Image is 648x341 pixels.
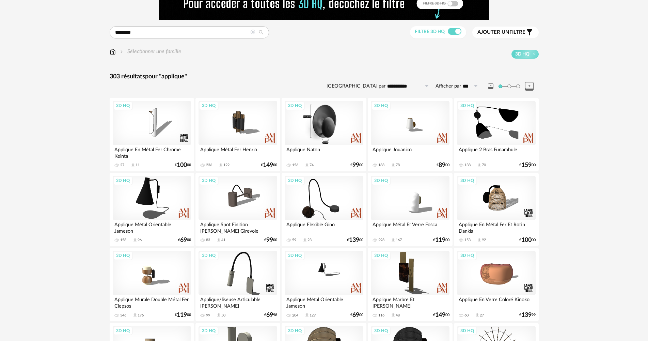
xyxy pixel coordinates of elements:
[457,101,477,110] div: 3D HQ
[199,251,219,260] div: 3D HQ
[457,145,535,159] div: Applique 2 Bras Funambule
[110,48,116,56] img: svg+xml;base64,PHN2ZyB3aWR0aD0iMTYiIGhlaWdodD0iMTciIHZpZXdCb3g9IjAgMCAxNiAxNyIgZmlsbD0ibm9uZSIgeG...
[378,238,384,243] div: 298
[138,238,142,243] div: 96
[199,145,277,159] div: Applique Métal Fer Henrio
[221,313,225,318] div: 50
[304,313,310,318] span: Download icon
[264,313,277,317] div: € 98
[285,295,363,309] div: Applique Métal Orientable Jameson
[261,163,277,168] div: € 00
[347,238,363,243] div: € 00
[132,313,138,318] span: Download icon
[177,313,187,317] span: 119
[454,248,538,321] a: 3D HQ Applique En Verre Coloré Kinoko 60 Download icon 27 €13999
[371,251,391,260] div: 3D HQ
[519,313,536,317] div: € 99
[199,176,219,185] div: 3D HQ
[130,163,136,168] span: Download icon
[223,163,230,168] div: 122
[437,163,449,168] div: € 00
[195,173,280,246] a: 3D HQ Applique Spot Finition [PERSON_NAME] Girevole 83 Download icon 41 €9900
[292,238,296,243] div: 59
[477,29,525,36] span: filtre
[180,238,187,243] span: 69
[282,173,366,246] a: 3D HQ Applique Flexible Gino 59 Download icon 23 €13900
[371,220,449,234] div: Applique Métal Et Verre Fosca
[120,238,126,243] div: 158
[178,238,191,243] div: € 00
[285,220,363,234] div: Applique Flexible Gino
[307,238,312,243] div: 23
[480,313,484,318] div: 27
[266,238,273,243] span: 99
[302,238,307,243] span: Download icon
[113,145,191,159] div: Applique En Métal Fer Chrome Keinta
[136,163,140,168] div: 11
[371,295,449,309] div: Applique Marbre Et [PERSON_NAME]
[145,74,187,80] span: pour "applique"
[371,145,449,159] div: Applique Jouanico
[368,248,452,321] a: 3D HQ Applique Marbre Et [PERSON_NAME] 116 Download icon 48 €14900
[199,101,219,110] div: 3D HQ
[310,313,316,318] div: 129
[433,238,449,243] div: € 00
[110,173,194,246] a: 3D HQ Applique Métal Orientable Jameson 158 Download icon 96 €6900
[282,248,366,321] a: 3D HQ Applique Métal Orientable Jameson 204 Download icon 129 €6900
[113,220,191,234] div: Applique Métal Orientable Jameson
[113,326,133,335] div: 3D HQ
[415,29,445,34] span: Filtre 3D HQ
[439,163,445,168] span: 89
[454,98,538,171] a: 3D HQ Applique 2 Bras Funambule 138 Download icon 70 €15900
[436,83,461,90] label: Afficher par
[285,326,305,335] div: 3D HQ
[113,295,191,309] div: Applique Murale Double Métal Fer Clepsos
[199,220,277,234] div: Applique Spot Finition [PERSON_NAME] Girevole
[264,238,277,243] div: € 00
[454,173,538,246] a: 3D HQ Applique En Métal Fer Et Rotin Dankia 153 Download icon 92 €10000
[435,238,445,243] span: 119
[352,313,359,317] span: 69
[482,238,486,243] div: 92
[195,98,280,171] a: 3D HQ Applique Métal Fer Henrio 236 Download icon 122 €14900
[464,238,471,243] div: 153
[477,238,482,243] span: Download icon
[206,238,210,243] div: 83
[175,163,191,168] div: € 00
[396,238,402,243] div: 167
[519,163,536,168] div: € 00
[457,326,477,335] div: 3D HQ
[110,98,194,171] a: 3D HQ Applique En Métal Fer Chrome Keinta 27 Download icon 11 €10000
[475,313,480,318] span: Download icon
[110,73,539,81] div: 303 résultats
[521,238,532,243] span: 100
[292,163,298,168] div: 156
[113,251,133,260] div: 3D HQ
[457,220,535,234] div: Applique En Métal Fer Et Rotin Dankia
[195,248,280,321] a: 3D HQ Applique/liseuse Articulable [PERSON_NAME] 99 Download icon 50 €6998
[199,295,277,309] div: Applique/liseuse Articulable [PERSON_NAME]
[350,313,363,317] div: € 00
[525,28,534,36] span: Filter icon
[206,163,212,168] div: 236
[378,313,384,318] div: 116
[266,313,273,317] span: 69
[472,27,539,38] button: Ajouter unfiltre Filter icon
[199,326,219,335] div: 3D HQ
[391,238,396,243] span: Download icon
[310,163,314,168] div: 74
[285,101,305,110] div: 3D HQ
[175,313,191,317] div: € 00
[515,51,530,57] span: 3D HQ
[519,238,536,243] div: € 00
[304,163,310,168] span: Download icon
[113,176,133,185] div: 3D HQ
[457,251,477,260] div: 3D HQ
[119,48,124,56] img: svg+xml;base64,PHN2ZyB3aWR0aD0iMTYiIGhlaWdodD0iMTYiIHZpZXdCb3g9IjAgMCAxNiAxNiIgZmlsbD0ibm9uZSIgeG...
[391,313,396,318] span: Download icon
[457,295,535,309] div: Applique En Verre Coloré Kinoko
[120,313,126,318] div: 346
[457,176,477,185] div: 3D HQ
[119,48,181,56] div: Sélectionner une famille
[285,145,363,159] div: Applique Naton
